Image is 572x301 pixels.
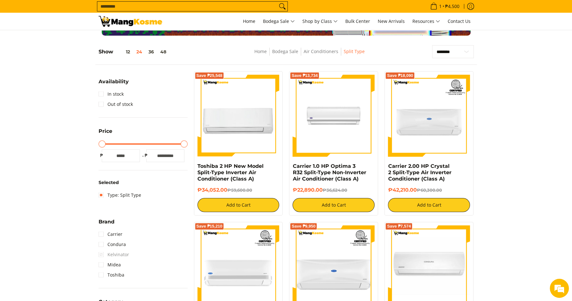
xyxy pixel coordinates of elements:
button: Search [277,2,287,11]
span: Save ₱7,574 [387,224,411,228]
span: • [428,3,461,10]
del: ₱59,600.00 [227,188,252,193]
a: Home [254,48,267,54]
button: 24 [133,49,145,54]
nav: Main Menu [169,13,474,30]
span: Save ₱13,734 [292,74,318,78]
img: Toshiba 2 HP New Model Split-Type Inverter Air Conditioner (Class A) [197,75,279,157]
a: Out of stock [99,99,133,109]
button: Add to Cart [388,198,470,212]
h6: ₱34,052.00 [197,187,279,193]
h5: Show [99,49,169,55]
a: Toshiba [99,270,124,280]
a: Contact Us [445,13,474,30]
span: Shop by Class [302,17,338,25]
img: Carrier 1.0 HP Optima 3 R32 Split-Type Non-Inverter Air Conditioner (Class A) - 0 [293,75,375,157]
button: 48 [157,49,169,54]
summary: Open [99,219,114,229]
h6: ₱42,210.00 [388,187,470,193]
img: Carrier 2.00 HP Crystal 2 Split-Type Air Inverter Conditioner (Class A) [388,75,470,157]
span: ₱ [99,152,105,159]
span: Contact Us [448,18,471,24]
button: 12 [113,49,133,54]
span: Save ₱9,950 [292,224,315,228]
a: Carrier 2.00 HP Crystal 2 Split-Type Air Inverter Conditioner (Class A) [388,163,451,182]
img: Bodega Sale Aircon l Mang Kosme: Home Appliances Warehouse Sale Split Type [99,16,162,27]
a: New Arrivals [375,13,408,30]
span: Price [99,129,112,134]
del: ₱60,300.00 [417,188,442,193]
span: 1 [438,4,443,9]
a: Carrier 1.0 HP Optima 3 R32 Split-Type Non-Inverter Air Conditioner (Class A) [293,163,366,182]
button: Add to Cart [293,198,375,212]
summary: Open [99,79,129,89]
summary: Open [99,129,112,139]
a: Bulk Center [342,13,373,30]
a: Midea [99,260,121,270]
nav: Breadcrumbs [211,48,408,62]
span: Resources [412,17,440,25]
a: In stock [99,89,124,99]
span: Save ₱15,210 [196,224,223,228]
button: Add to Cart [197,198,279,212]
span: Save ₱25,548 [196,74,223,78]
a: Bodega Sale [260,13,298,30]
span: New Arrivals [378,18,405,24]
a: Home [240,13,258,30]
span: Kelvinator [99,250,129,260]
a: Carrier [99,229,122,239]
a: Toshiba 2 HP New Model Split-Type Inverter Air Conditioner (Class A) [197,163,264,182]
a: Type: Split Type [99,190,141,200]
span: Availability [99,79,129,84]
a: Shop by Class [299,13,341,30]
span: Bulk Center [345,18,370,24]
span: ₱ [143,152,149,159]
a: Air Conditioners [304,48,338,54]
h6: Selected [99,180,188,186]
h6: ₱22,890.00 [293,187,375,193]
span: ₱4,500 [444,4,460,9]
del: ₱36,624.00 [322,188,347,193]
a: Bodega Sale [272,48,298,54]
a: Condura [99,239,126,250]
span: Bodega Sale [263,17,295,25]
a: Resources [409,13,443,30]
span: Save ₱18,090 [387,74,413,78]
span: Split Type [344,48,365,56]
span: Brand [99,219,114,224]
span: Home [243,18,255,24]
button: 36 [145,49,157,54]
